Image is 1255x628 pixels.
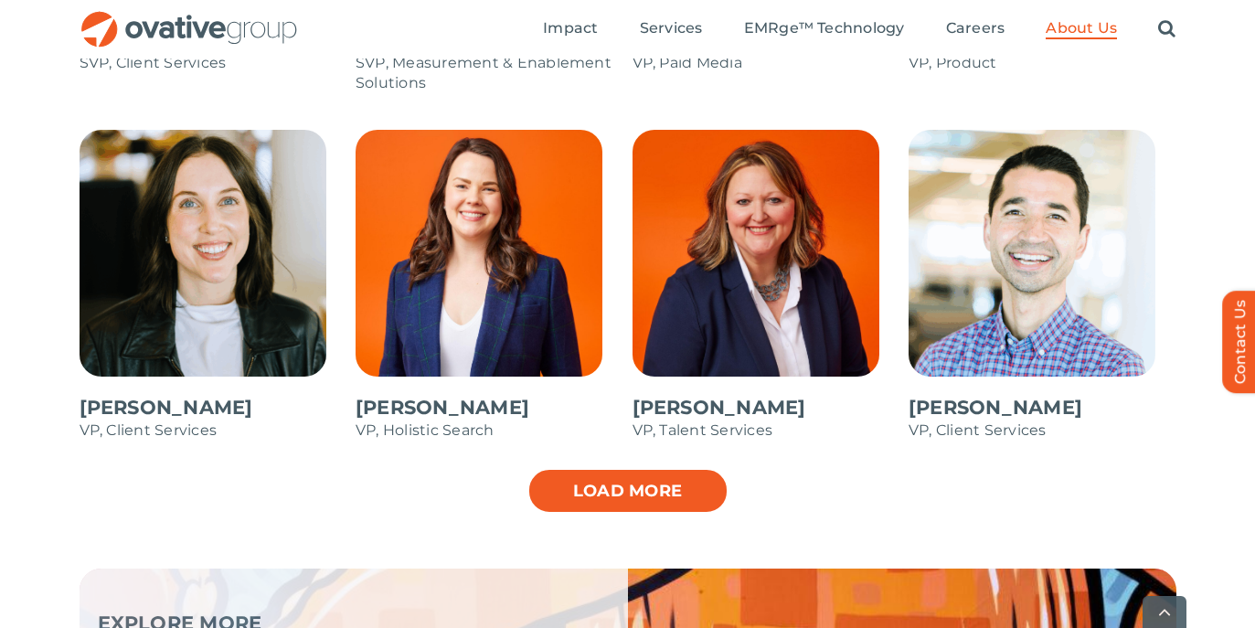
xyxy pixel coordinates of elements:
a: OG_Full_horizontal_RGB [80,9,299,27]
a: Load more [527,468,729,514]
a: About Us [1046,19,1117,39]
a: Careers [946,19,1005,39]
span: Careers [946,19,1005,37]
span: Services [640,19,703,37]
span: Impact [543,19,598,37]
span: EMRge™ Technology [744,19,905,37]
a: EMRge™ Technology [744,19,905,39]
a: Search [1158,19,1175,39]
a: Impact [543,19,598,39]
a: Services [640,19,703,39]
span: About Us [1046,19,1117,37]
